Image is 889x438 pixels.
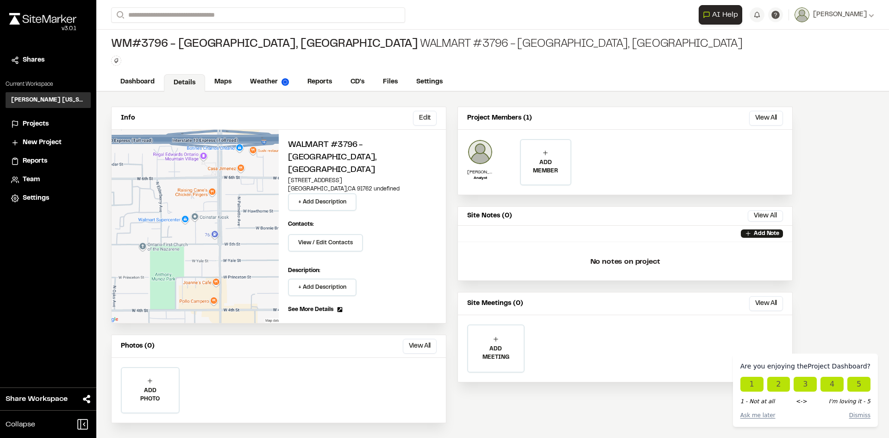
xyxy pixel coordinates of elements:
p: Project Members (1) [467,113,532,123]
p: ADD MEETING [468,345,524,362]
span: 1 - Not at all [740,397,775,406]
button: + Add Description [288,193,357,211]
span: Shares [23,55,44,65]
button: View All [748,210,783,222]
a: Files [374,73,407,91]
h3: [PERSON_NAME] [US_STATE] [11,96,85,104]
span: Collapse [6,419,35,430]
span: WM#3796 - [GEOGRAPHIC_DATA], [GEOGRAPHIC_DATA] [111,37,418,52]
h2: Walmart #3796 - [GEOGRAPHIC_DATA], [GEOGRAPHIC_DATA] [288,139,437,177]
p: Photos (0) [121,341,155,351]
button: Edit [413,111,437,126]
span: [PERSON_NAME] [813,10,867,20]
a: Settings [11,193,85,203]
button: I'm loving it [847,377,870,392]
button: Dismiss [849,411,870,419]
p: Description: [288,267,437,275]
a: CD's [341,73,374,91]
span: I'm loving it - 5 [829,397,870,406]
button: [PERSON_NAME] [795,7,874,22]
p: Current Workspace [6,80,91,89]
img: User [795,7,809,22]
button: Open AI Assistant [699,5,742,25]
p: No notes on project [465,247,785,277]
img: Coby Chambliss [467,139,493,165]
p: [STREET_ADDRESS] [288,177,437,185]
a: Dashboard [111,73,164,91]
button: View All [403,339,437,354]
div: Open AI Assistant [699,5,746,25]
button: View All [749,111,783,126]
button: Ask me later [740,411,776,419]
span: Reports [23,156,47,166]
div: Are you enjoying the Project Dashboard ? [740,361,870,371]
button: View All [749,296,783,311]
p: ADD PHOTO [122,387,179,403]
span: Settings [23,193,49,203]
button: Search [111,7,128,23]
a: Reports [298,73,341,91]
img: precipai.png [282,78,289,86]
p: Contacts: [288,220,314,229]
a: Settings [407,73,452,91]
span: Team [23,175,40,185]
img: rebrand.png [9,13,76,25]
a: Team [11,175,85,185]
button: Not at all [740,377,764,392]
a: New Project [11,138,85,148]
span: Share Workspace [6,394,68,405]
span: New Project [23,138,62,148]
a: Details [164,74,205,92]
p: Analyst [467,176,493,181]
button: It's okay [767,377,790,392]
div: Walmart #3796 - [GEOGRAPHIC_DATA], [GEOGRAPHIC_DATA] [111,37,743,52]
p: Site Meetings (0) [467,298,523,309]
span: <-> [796,397,807,406]
button: View / Edit Contacts [288,234,363,252]
button: I'm enjoying it [820,377,844,392]
div: Oh geez...please don't... [9,25,76,33]
p: Add Note [754,229,779,238]
span: See More Details [288,305,333,314]
p: [GEOGRAPHIC_DATA] , CA 91762 undefined [288,185,437,193]
p: ADD MEMBER [521,159,570,175]
a: Shares [11,55,85,65]
p: Site Notes (0) [467,211,512,221]
button: Edit Tags [111,56,121,66]
p: [PERSON_NAME] [467,169,493,176]
span: Projects [23,119,49,129]
a: Weather [241,73,298,91]
span: AI Help [712,9,738,20]
a: Maps [205,73,241,91]
a: Reports [11,156,85,166]
button: Neutral [794,377,817,392]
button: + Add Description [288,279,357,296]
p: Info [121,113,135,123]
a: Projects [11,119,85,129]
